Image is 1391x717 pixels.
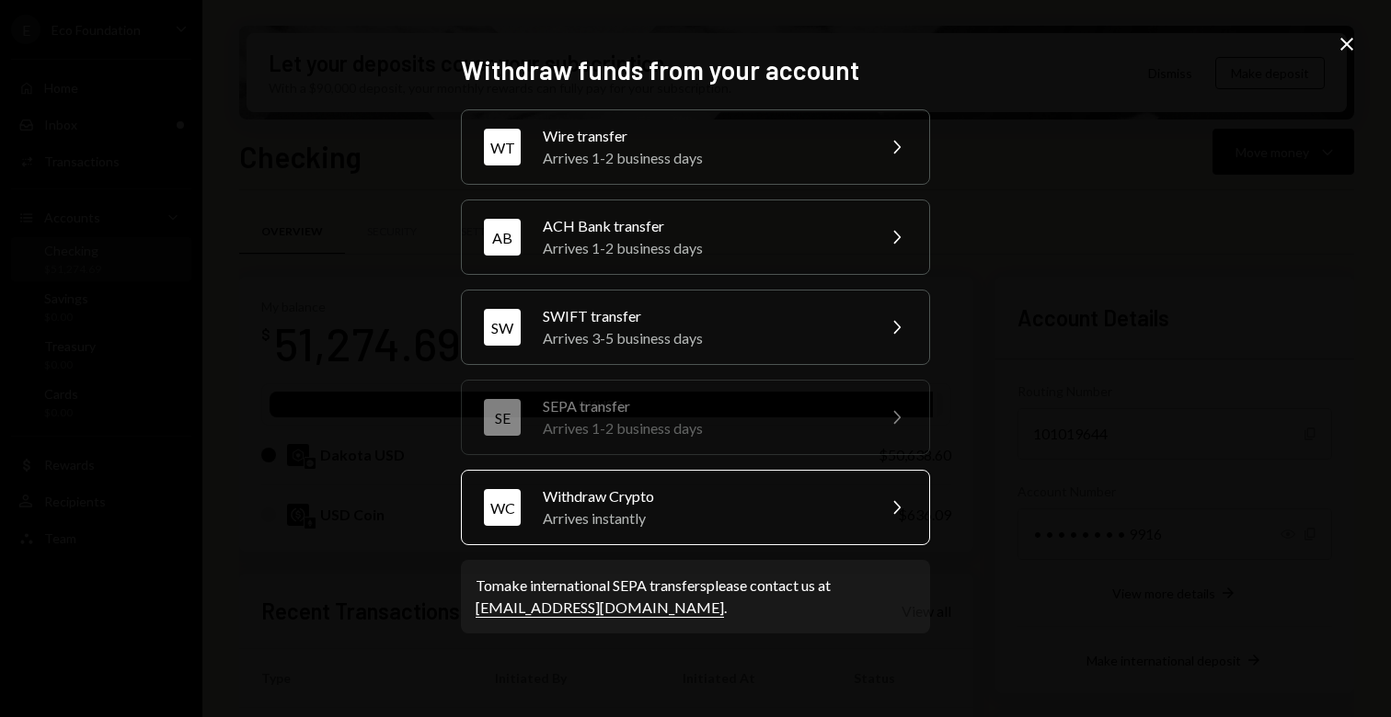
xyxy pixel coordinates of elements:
[543,125,863,147] div: Wire transfer
[484,399,521,436] div: SE
[484,489,521,526] div: WC
[484,129,521,165] div: WT
[461,52,930,88] h2: Withdraw funds from your account
[484,219,521,256] div: AB
[461,199,930,275] button: ABACH Bank transferArrives 1-2 business days
[461,470,930,545] button: WCWithdraw CryptoArrives instantly
[543,215,863,237] div: ACH Bank transfer
[476,575,915,619] div: To make international SEPA transfers please contact us at .
[543,395,863,417] div: SEPA transfer
[543,147,863,169] div: Arrives 1-2 business days
[461,380,930,455] button: SESEPA transferArrives 1-2 business days
[543,485,863,507] div: Withdraw Crypto
[484,309,521,346] div: SW
[476,598,724,618] a: [EMAIL_ADDRESS][DOMAIN_NAME]
[543,305,863,327] div: SWIFT transfer
[461,290,930,365] button: SWSWIFT transferArrives 3-5 business days
[543,327,863,349] div: Arrives 3-5 business days
[461,109,930,185] button: WTWire transferArrives 1-2 business days
[543,417,863,439] div: Arrives 1-2 business days
[543,507,863,529] div: Arrives instantly
[543,237,863,259] div: Arrives 1-2 business days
